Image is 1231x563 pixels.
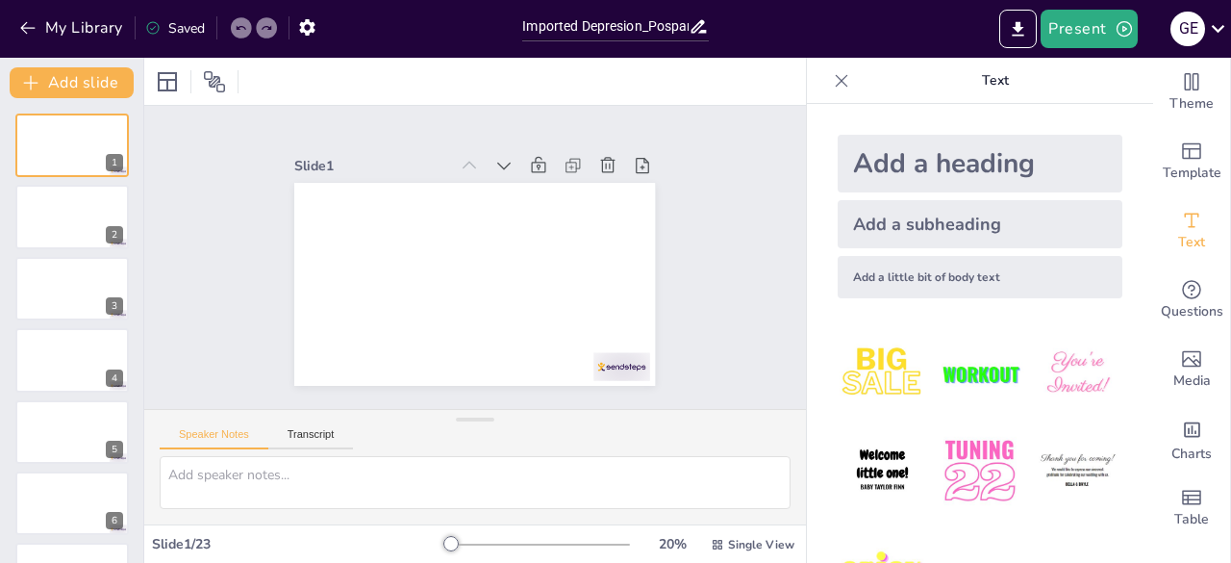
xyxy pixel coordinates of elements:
[1178,232,1205,253] span: Text
[728,537,794,552] span: Single View
[838,426,927,516] img: 4.jpeg
[1153,404,1230,473] div: Add charts and graphs
[15,185,129,248] div: 2
[15,257,129,320] div: 3
[15,114,129,177] div: 1
[838,200,1122,248] div: Add a subheading
[14,13,131,43] button: My Library
[1153,196,1230,266] div: Add text boxes
[838,329,927,419] img: 1.jpeg
[1153,58,1230,127] div: Change the overall theme
[1173,371,1211,392] span: Media
[106,226,123,243] div: 2
[1153,127,1230,196] div: Add ready made slides
[106,154,123,171] div: 1
[15,328,129,392] div: 4
[396,62,522,178] div: Slide 1
[145,19,205,38] div: Saved
[1163,163,1221,184] span: Template
[1170,10,1205,48] button: G E
[1169,93,1214,115] span: Theme
[268,428,354,449] button: Transcript
[10,67,134,98] button: Add slide
[1171,444,1212,465] span: Charts
[522,13,688,40] input: Insert title
[1153,473,1230,543] div: Add a table
[1033,426,1122,516] img: 6.jpeg
[203,70,226,93] span: Position
[935,329,1024,419] img: 2.jpeg
[106,370,123,387] div: 4
[160,428,268,449] button: Speaker Notes
[106,512,123,529] div: 6
[999,10,1037,48] button: Export to PowerPoint
[152,535,445,553] div: Slide 1 / 23
[649,535,695,553] div: 20 %
[15,400,129,464] div: 5
[106,297,123,315] div: 3
[1174,509,1209,530] span: Table
[838,256,1122,298] div: Add a little bit of body text
[1170,12,1205,46] div: G E
[106,441,123,458] div: 5
[1041,10,1137,48] button: Present
[1153,335,1230,404] div: Add images, graphics, shapes or video
[152,66,183,97] div: Layout
[1033,329,1122,419] img: 3.jpeg
[838,135,1122,192] div: Add a heading
[15,472,129,535] div: 6
[935,426,1024,516] img: 5.jpeg
[1153,266,1230,335] div: Get real-time input from your audience
[857,58,1134,104] p: Text
[1161,301,1223,322] span: Questions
